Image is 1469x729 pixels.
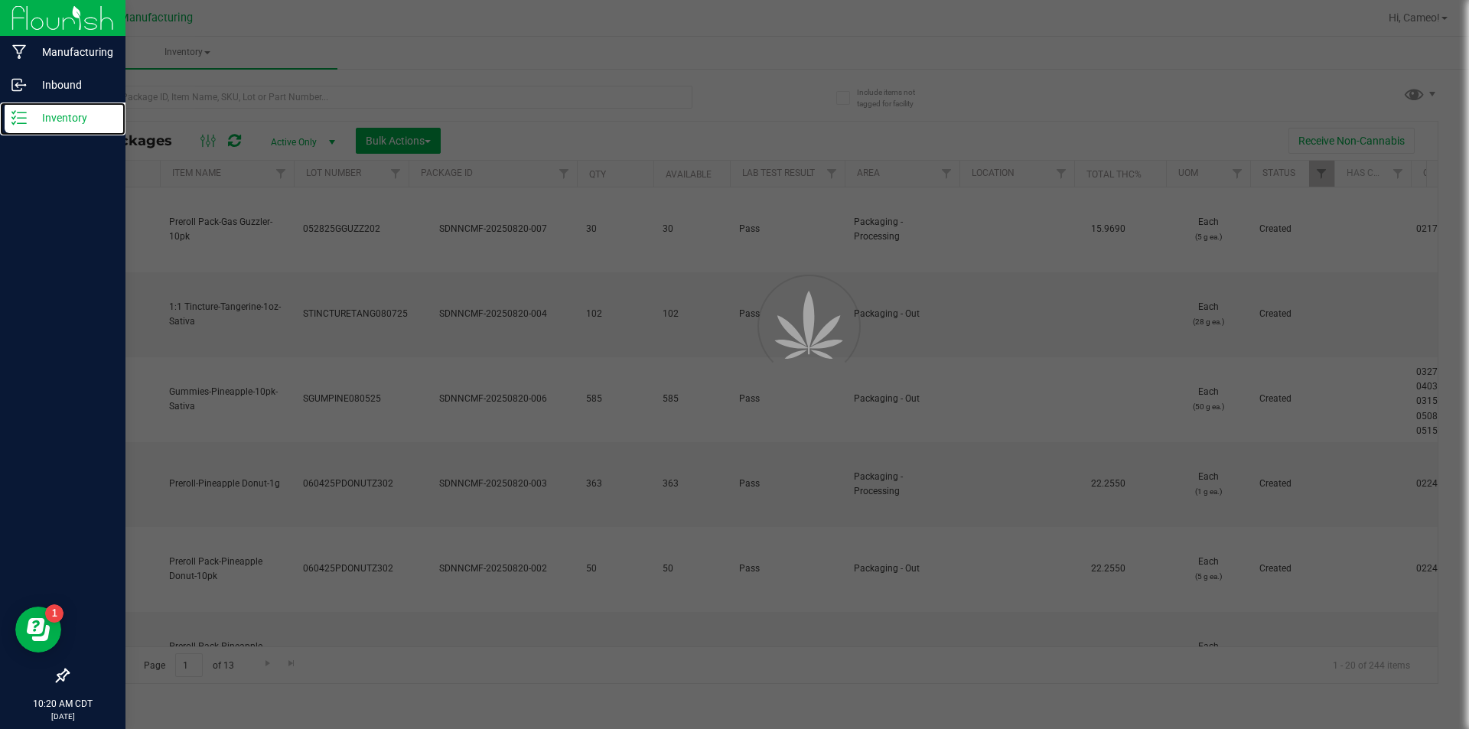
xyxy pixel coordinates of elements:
[11,110,27,125] inline-svg: Inventory
[15,607,61,653] iframe: Resource center
[45,604,64,623] iframe: Resource center unread badge
[27,109,119,127] p: Inventory
[27,43,119,61] p: Manufacturing
[27,76,119,94] p: Inbound
[11,44,27,60] inline-svg: Manufacturing
[7,697,119,711] p: 10:20 AM CDT
[7,711,119,722] p: [DATE]
[11,77,27,93] inline-svg: Inbound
